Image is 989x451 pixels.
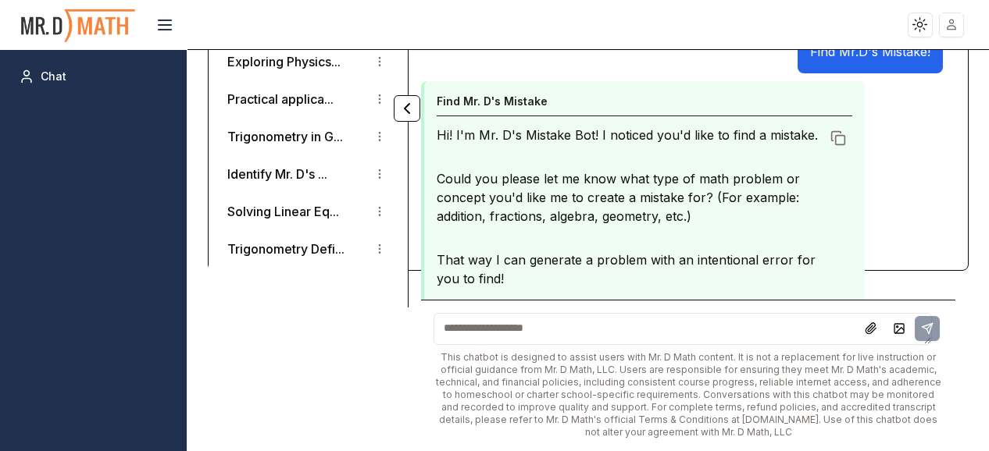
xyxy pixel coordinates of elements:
[370,165,389,183] button: Conversation options
[370,52,389,71] button: Conversation options
[437,250,821,288] p: That way I can generate a problem with an intentional error for you to find!
[437,94,548,109] h4: Find Mr. D's Mistake
[227,202,339,221] button: Solving Linear Eq...
[370,127,389,146] button: Conversation options
[41,69,66,84] span: Chat
[810,42,930,61] p: Find Mr.D's Mistake!
[370,202,389,221] button: Conversation options
[370,240,389,258] button: Conversation options
[227,165,327,183] button: Identify Mr. D's ...
[227,127,343,146] button: Trigonometry in G...
[370,90,389,108] button: Conversation options
[227,240,345,258] button: Trigonometry Defi...
[437,169,821,225] p: Could you please let me know what type of math problem or concept you'd like me to create a mista...
[227,90,334,108] button: Practical applica...
[941,13,963,36] img: placeholder-user.jpg
[394,95,420,122] button: Collapse panel
[12,62,174,91] a: Chat
[20,5,137,46] img: PromptOwl
[227,52,341,71] button: Exploring Physics...
[434,351,944,439] div: This chatbot is designed to assist users with Mr. D Math content. It is not a replacement for liv...
[437,126,821,144] p: Hi! I'm Mr. D's Mistake Bot! I noticed you'd like to find a mistake.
